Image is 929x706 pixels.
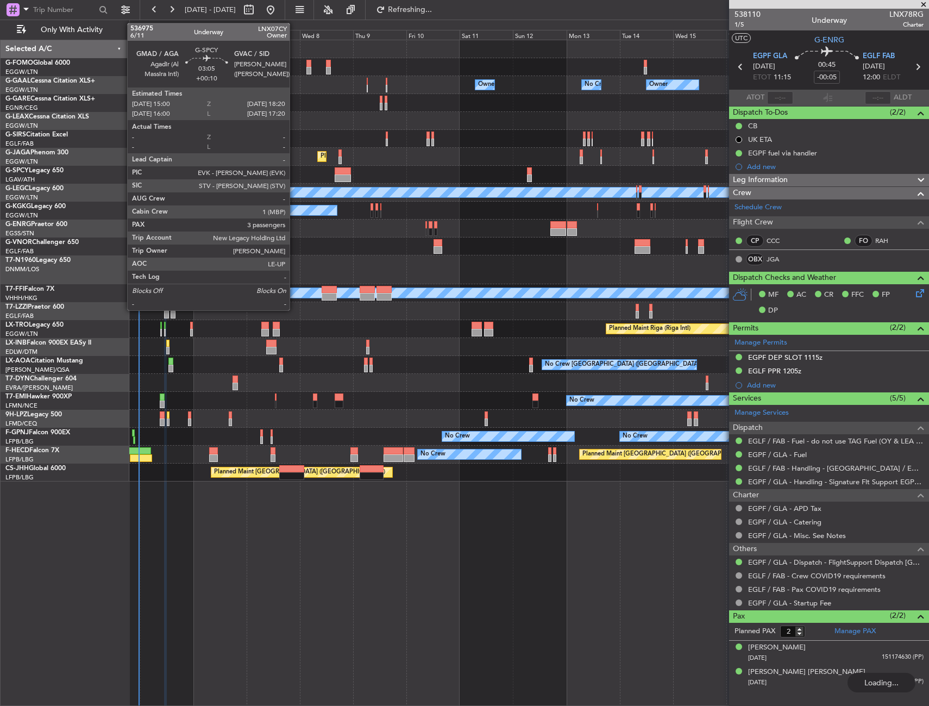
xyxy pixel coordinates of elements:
div: Tue 14 [620,30,673,40]
div: Thu 9 [353,30,406,40]
div: No Crew [623,428,648,445]
span: (2/2) [890,610,906,621]
a: G-VNORChallenger 650 [5,239,79,246]
a: LX-INBFalcon 900EX EASy II [5,340,91,346]
a: EGGW/LTN [5,122,38,130]
span: DP [768,305,778,316]
span: 1/5 [735,20,761,29]
a: T7-N1960Legacy 650 [5,257,71,264]
div: Planned Maint [GEOGRAPHIC_DATA] ([GEOGRAPHIC_DATA]) [582,446,754,463]
span: ALDT [894,92,912,103]
span: G-LEGC [5,185,29,192]
a: [PERSON_NAME]/QSA [5,366,70,374]
a: EGGW/LTN [5,211,38,220]
span: 00:45 [818,60,836,71]
span: G-LEAX [5,114,29,120]
a: Manage Services [735,408,789,418]
a: EDLW/DTM [5,348,37,356]
div: No Crew [585,77,610,93]
span: T7-N1960 [5,257,36,264]
div: Wed 15 [673,30,726,40]
span: ELDT [883,72,900,83]
div: Add new [747,380,924,390]
a: G-GAALCessna Citation XLS+ [5,78,95,84]
a: EGLF / FAB - Fuel - do not use TAG Fuel (OY & LEA only) EGLF / FAB [748,436,924,446]
div: OBX [746,253,764,265]
a: G-FOMOGlobal 6000 [5,60,70,66]
a: EGLF / FAB - Pax COVID19 requirements [748,585,881,594]
span: LX-AOA [5,358,30,364]
span: Dispatch To-Dos [733,107,788,119]
a: CCC [767,236,791,246]
a: G-JAGAPhenom 300 [5,149,68,156]
a: EGLF/FAB [5,140,34,148]
span: Services [733,392,761,405]
a: RAH [875,236,900,246]
a: JGA [767,254,791,264]
div: EGPF DEP SLOT 1115z [748,353,823,362]
span: EGLF FAB [863,51,895,62]
span: Dispatch [733,422,763,434]
a: LX-TROLegacy 650 [5,322,64,328]
div: Owner [478,77,497,93]
a: EGPF / GLA - Misc. See Notes [748,531,846,540]
span: Pax [733,610,745,623]
div: Planned Maint Riga (Riga Intl) [609,321,691,337]
a: LGAV/ATH [5,176,35,184]
span: 9H-LPZ [5,411,27,418]
a: EGNR/CEG [5,104,38,112]
div: FO [855,235,872,247]
a: LFMD/CEQ [5,420,37,428]
span: ETOT [753,72,771,83]
a: EGLF / FAB - Crew COVID19 requirements [748,571,886,580]
a: EGGW/LTN [5,68,38,76]
span: G-JAGA [5,149,30,156]
div: Thu 16 [726,30,780,40]
div: No Crew [420,446,445,463]
span: T7-DYN [5,376,30,382]
a: G-SPCYLegacy 650 [5,167,64,174]
a: Manage PAX [834,626,876,637]
span: G-GARE [5,96,30,102]
span: [DATE] [863,61,885,72]
span: G-FOMO [5,60,33,66]
a: F-GPNJFalcon 900EX [5,429,70,436]
a: EGSS/STN [5,229,34,238]
a: G-SIRSCitation Excel [5,132,68,138]
span: F-GPNJ [5,429,29,436]
span: F-HECD [5,447,29,454]
span: ATOT [746,92,764,103]
a: LX-AOACitation Mustang [5,358,83,364]
a: EGPF / GLA - Catering [748,517,821,527]
span: Charter [733,489,759,502]
span: Leg Information [733,174,788,186]
div: CB [748,121,757,130]
div: [DATE] [131,22,150,31]
span: MF [768,290,779,301]
span: [DATE] [748,678,767,686]
a: EGGW/LTN [5,330,38,338]
a: T7-EMIHawker 900XP [5,393,72,400]
span: G-ENRG [5,221,31,228]
span: Only With Activity [28,26,115,34]
div: CP [746,235,764,247]
span: Charter [889,20,924,29]
div: Sun 12 [513,30,566,40]
button: Only With Activity [12,21,118,39]
div: Planned Maint [GEOGRAPHIC_DATA] ([GEOGRAPHIC_DATA]) [321,148,492,165]
div: [PERSON_NAME] [748,642,806,653]
div: No Crew [GEOGRAPHIC_DATA] ([GEOGRAPHIC_DATA]) [545,357,701,373]
a: EGPF / GLA - Startup Fee [748,598,831,608]
span: Refreshing... [387,6,433,14]
span: 538110 [735,9,761,20]
div: Mon 6 [193,30,247,40]
a: 9H-LPZLegacy 500 [5,411,62,418]
span: CS-JHH [5,465,29,472]
span: [DATE] [753,61,775,72]
a: G-ENRGPraetor 600 [5,221,67,228]
span: LX-INB [5,340,27,346]
div: Fri 10 [406,30,460,40]
div: Sat 11 [460,30,513,40]
span: (5/5) [890,392,906,404]
a: CS-JHHGlobal 6000 [5,465,66,472]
